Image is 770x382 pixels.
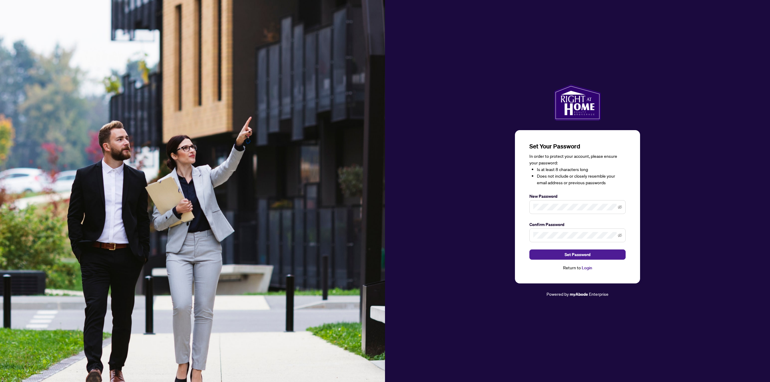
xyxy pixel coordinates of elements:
[529,264,626,271] div: Return to
[529,249,626,260] button: Set Password
[529,221,626,228] label: Confirm Password
[547,291,569,297] span: Powered by
[618,233,622,237] span: eye-invisible
[570,291,588,298] a: myAbode
[529,193,626,200] label: New Password
[537,166,626,173] li: Is at least 8 characters long
[589,291,608,297] span: Enterprise
[618,205,622,209] span: eye-invisible
[537,173,626,186] li: Does not include or closely resemble your email address or previous passwords
[529,142,626,151] h3: Set Your Password
[529,153,626,186] div: In order to protect your account, please ensure your password:
[565,250,590,259] span: Set Password
[554,84,601,121] img: ma-logo
[582,265,592,270] a: Login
